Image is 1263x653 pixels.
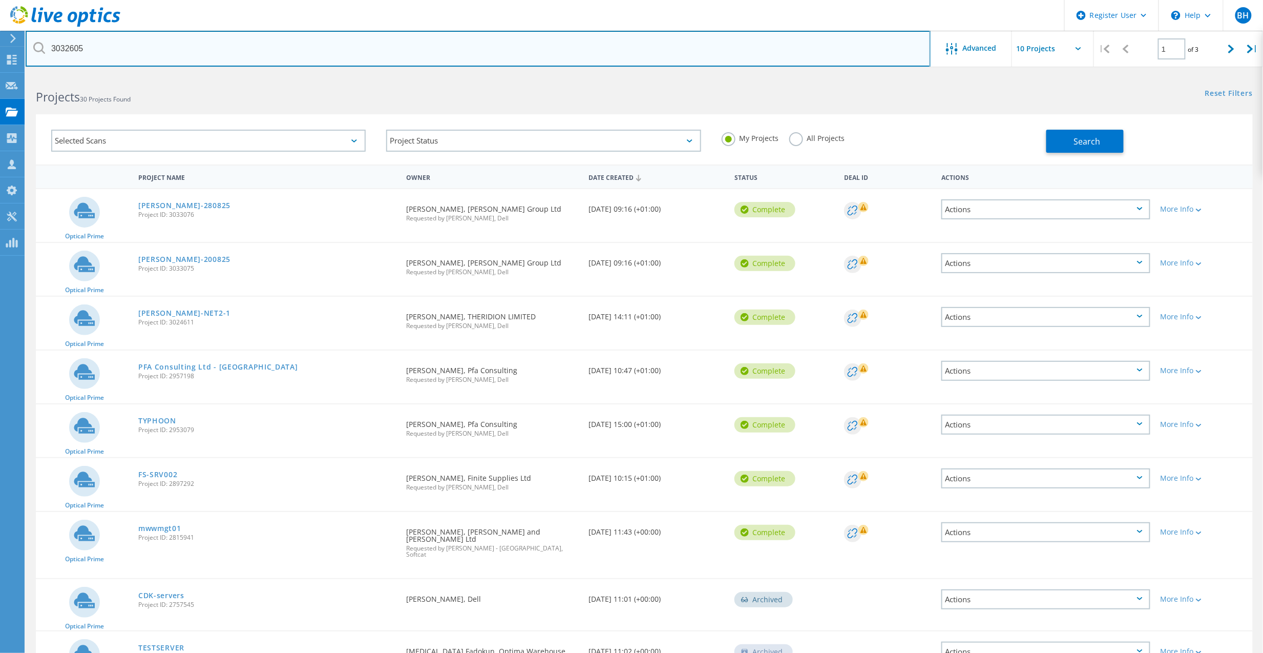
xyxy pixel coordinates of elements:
[401,351,583,393] div: [PERSON_NAME], Pfa Consulting
[138,202,230,209] a: [PERSON_NAME]-280825
[1161,259,1248,267] div: More Info
[65,448,104,455] span: Optical Prime
[734,310,795,325] div: Complete
[941,199,1150,219] div: Actions
[401,167,583,186] div: Owner
[65,233,104,239] span: Optical Prime
[1161,421,1248,428] div: More Info
[138,310,230,317] a: [PERSON_NAME]-NET2-1
[138,266,396,272] span: Project ID: 3033075
[406,215,578,221] span: Requested by [PERSON_NAME], Dell
[1171,11,1181,20] svg: \n
[406,431,578,437] span: Requested by [PERSON_NAME], Dell
[138,212,396,218] span: Project ID: 3033076
[138,602,396,608] span: Project ID: 2757545
[941,307,1150,327] div: Actions
[734,202,795,217] div: Complete
[36,89,80,105] b: Projects
[406,545,578,558] span: Requested by [PERSON_NAME] - [GEOGRAPHIC_DATA], Softcat
[839,167,936,186] div: Deal Id
[1094,31,1115,67] div: |
[65,556,104,562] span: Optical Prime
[406,269,578,275] span: Requested by [PERSON_NAME], Dell
[401,297,583,339] div: [PERSON_NAME], THERIDION LIMITED
[138,256,230,263] a: [PERSON_NAME]-200825
[401,512,583,568] div: [PERSON_NAME], [PERSON_NAME] and [PERSON_NAME] Ltd
[133,167,401,186] div: Project Name
[941,468,1150,488] div: Actions
[138,427,396,433] span: Project ID: 2953079
[138,535,396,541] span: Project ID: 2815941
[138,481,396,487] span: Project ID: 2897292
[1205,90,1253,98] a: Reset Filters
[10,22,120,29] a: Live Optics Dashboard
[1161,596,1248,603] div: More Info
[936,167,1155,186] div: Actions
[941,253,1150,273] div: Actions
[138,417,176,424] a: TYPHOON
[734,363,795,379] div: Complete
[401,243,583,285] div: [PERSON_NAME], [PERSON_NAME] Group Ltd
[583,404,729,438] div: [DATE] 15:00 (+01:00)
[80,95,131,104] span: 30 Projects Found
[583,167,729,187] div: Date Created
[583,189,729,223] div: [DATE] 09:16 (+01:00)
[65,341,104,347] span: Optical Prime
[65,623,104,629] span: Optical Prime
[1074,136,1101,147] span: Search
[729,167,839,186] div: Status
[138,592,184,599] a: CDK-servers
[583,458,729,492] div: [DATE] 10:15 (+01:00)
[734,417,795,433] div: Complete
[401,458,583,501] div: [PERSON_NAME], Finite Supplies Ltd
[65,287,104,293] span: Optical Prime
[583,512,729,546] div: [DATE] 11:43 (+00:00)
[734,525,795,540] div: Complete
[1188,45,1199,54] span: of 3
[1161,206,1248,213] div: More Info
[941,415,1150,435] div: Actions
[138,471,177,478] a: FS-SRV002
[1161,528,1248,536] div: More Info
[789,132,845,142] label: All Projects
[941,522,1150,542] div: Actions
[65,502,104,508] span: Optical Prime
[401,579,583,613] div: [PERSON_NAME], Dell
[401,404,583,447] div: [PERSON_NAME], Pfa Consulting
[1161,475,1248,482] div: More Info
[583,579,729,613] div: [DATE] 11:01 (+00:00)
[734,471,795,486] div: Complete
[138,525,181,532] a: mwwmgt01
[401,189,583,232] div: [PERSON_NAME], [PERSON_NAME] Group Ltd
[734,592,793,607] div: Archived
[406,323,578,329] span: Requested by [PERSON_NAME], Dell
[722,132,779,142] label: My Projects
[963,45,997,52] span: Advanced
[1161,313,1248,320] div: More Info
[406,377,578,383] span: Requested by [PERSON_NAME], Dell
[138,363,298,371] a: PFA Consulting Ltd - [GEOGRAPHIC_DATA]
[1237,11,1249,19] span: BH
[1242,31,1263,67] div: |
[26,31,931,67] input: Search projects by name, owner, ID, company, etc
[1046,130,1124,153] button: Search
[138,319,396,325] span: Project ID: 3024611
[583,351,729,384] div: [DATE] 10:47 (+01:00)
[734,256,795,271] div: Complete
[138,373,396,379] span: Project ID: 2957198
[941,589,1150,609] div: Actions
[406,484,578,491] span: Requested by [PERSON_NAME], Dell
[138,644,184,651] a: TESTSERVER
[941,361,1150,381] div: Actions
[583,297,729,331] div: [DATE] 14:11 (+01:00)
[583,243,729,277] div: [DATE] 09:16 (+01:00)
[1161,367,1248,374] div: More Info
[51,130,366,152] div: Selected Scans
[65,395,104,401] span: Optical Prime
[386,130,701,152] div: Project Status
